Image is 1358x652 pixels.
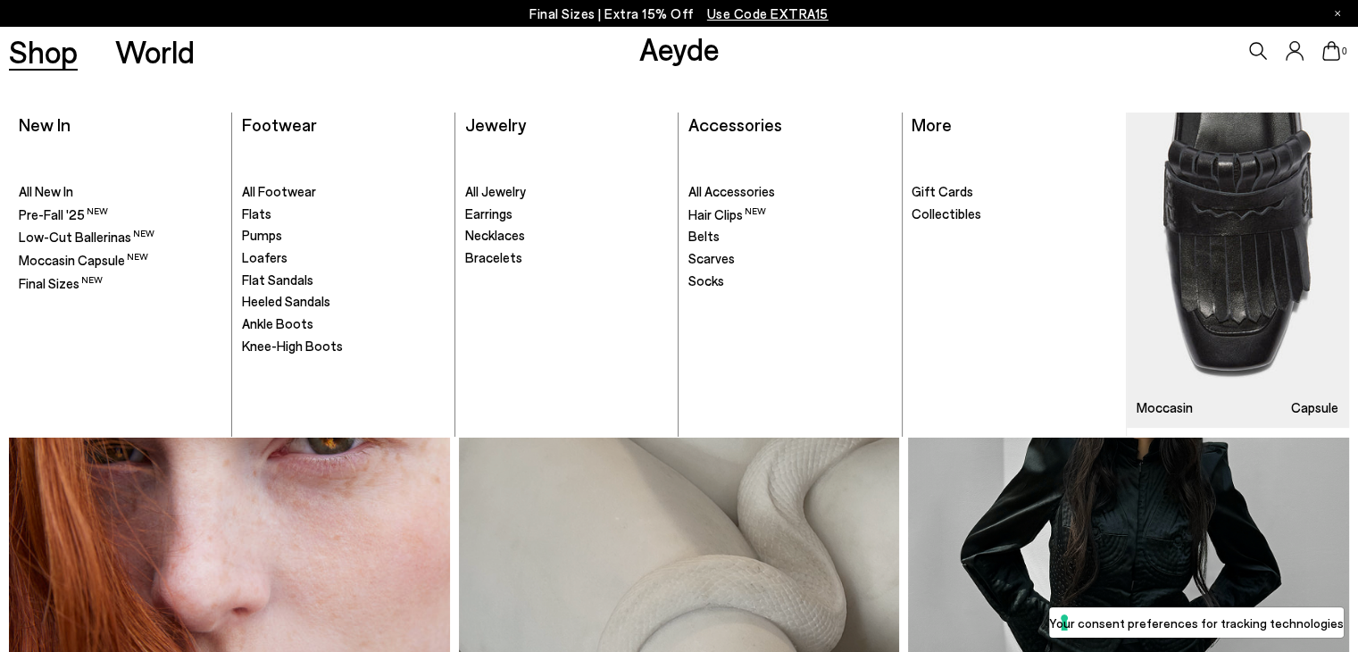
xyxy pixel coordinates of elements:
span: Pre-Fall '25 [19,206,108,222]
span: Flats [242,205,271,222]
span: Low-Cut Ballerinas [19,229,154,245]
span: Earrings [465,205,512,222]
span: Loafers [242,249,287,265]
h3: Moccasin [1137,401,1193,414]
a: Flat Sandals [242,272,446,289]
a: Low-Cut Ballerinas [19,228,222,247]
a: All Jewelry [465,183,669,201]
a: New In [19,113,71,135]
a: Moccasin Capsule [19,251,222,270]
span: All New In [19,183,73,199]
a: Hair Clips [688,205,892,224]
span: Hair Clips [688,206,766,222]
span: Knee-High Boots [242,338,343,354]
a: Flats [242,205,446,223]
a: Necklaces [465,227,669,245]
label: Your consent preferences for tracking technologies [1049,614,1344,632]
a: Jewelry [465,113,526,135]
h3: Capsule [1291,401,1338,414]
span: Gift Cards [912,183,973,199]
span: Ankle Boots [242,315,313,331]
a: Collectibles [912,205,1116,223]
span: Belts [688,228,720,244]
span: All Accessories [688,183,775,199]
span: Bracelets [465,249,522,265]
a: Pumps [242,227,446,245]
a: Footwear [242,113,317,135]
span: 0 [1340,46,1349,56]
a: Pre-Fall '25 [19,205,222,224]
span: Necklaces [465,227,525,243]
a: All Accessories [688,183,892,201]
span: Flat Sandals [242,272,313,288]
a: Shop [9,36,78,67]
a: Earrings [465,205,669,223]
a: All Footwear [242,183,446,201]
a: Ankle Boots [242,315,446,333]
a: Moccasin Capsule [1127,113,1349,427]
span: Socks [688,272,724,288]
a: Socks [688,272,892,290]
span: All Jewelry [465,183,526,199]
button: Your consent preferences for tracking technologies [1049,607,1344,638]
span: Collectibles [912,205,981,222]
span: Pumps [242,227,282,243]
a: Knee-High Boots [242,338,446,355]
a: All New In [19,183,222,201]
a: More [912,113,952,135]
a: Scarves [688,250,892,268]
a: Aeyde [639,29,720,67]
span: All Footwear [242,183,316,199]
span: Moccasin Capsule [19,252,148,268]
span: Navigate to /collections/ss25-final-sizes [707,5,829,21]
a: Loafers [242,249,446,267]
span: Heeled Sandals [242,293,330,309]
span: Final Sizes [19,275,103,291]
span: Scarves [688,250,735,266]
img: Mobile_e6eede4d-78b8-4bd1-ae2a-4197e375e133_900x.jpg [1127,113,1349,427]
a: 0 [1322,41,1340,61]
p: Final Sizes | Extra 15% Off [529,3,829,25]
a: Final Sizes [19,274,222,293]
a: Gift Cards [912,183,1116,201]
a: Belts [688,228,892,246]
a: Accessories [688,113,782,135]
a: Heeled Sandals [242,293,446,311]
a: Bracelets [465,249,669,267]
a: World [115,36,195,67]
